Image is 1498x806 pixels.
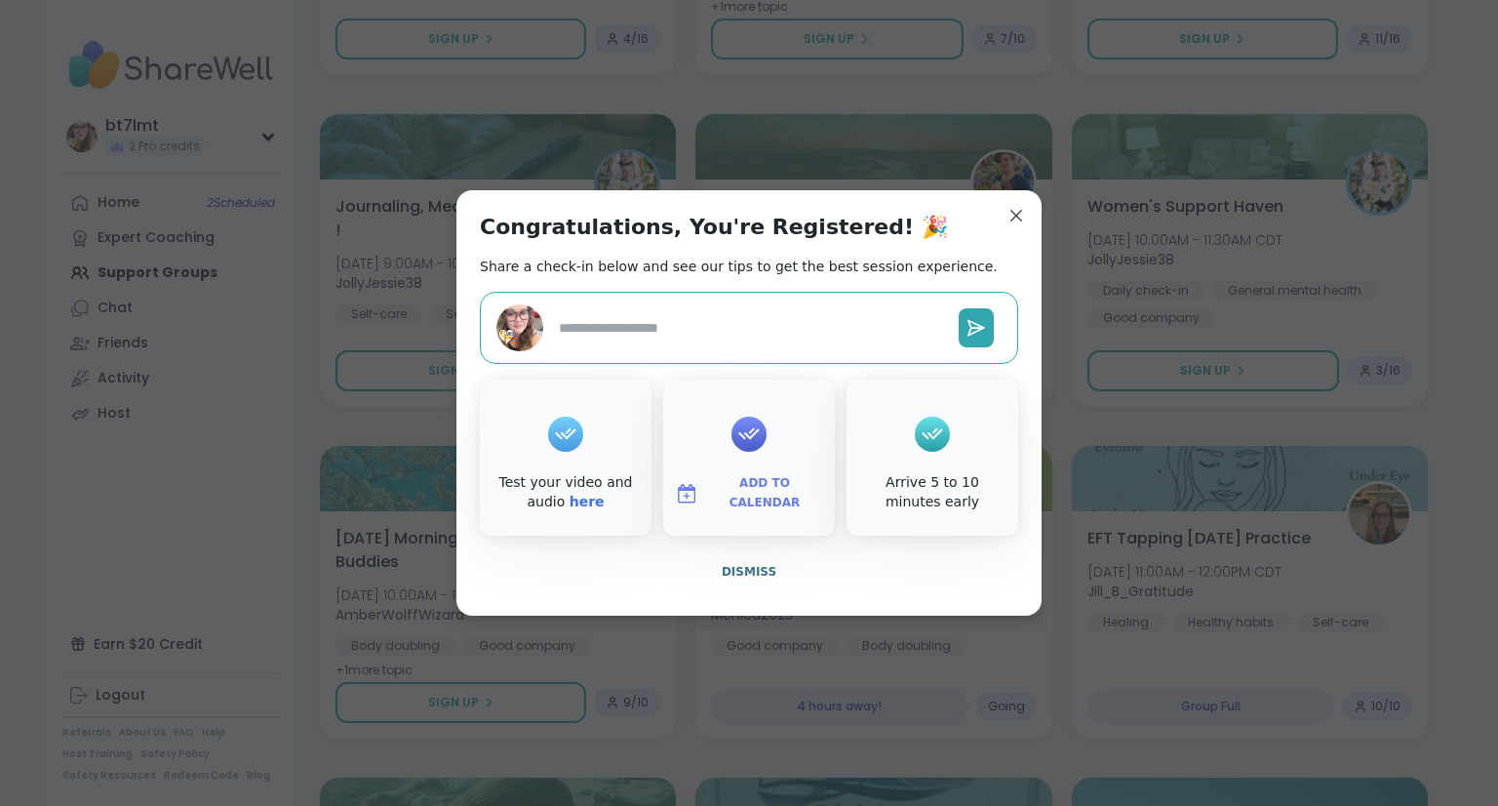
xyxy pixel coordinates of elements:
[570,494,605,509] a: here
[722,565,776,579] span: Dismiss
[484,473,648,511] div: Test your video and audio
[706,474,823,512] span: Add to Calendar
[675,482,698,505] img: ShareWell Logomark
[850,473,1014,511] div: Arrive 5 to 10 minutes early
[480,551,1018,592] button: Dismiss
[480,214,948,241] h1: Congratulations, You're Registered! 🎉
[496,304,543,351] img: bt7lmt
[480,257,998,276] h2: Share a check-in below and see our tips to get the best session experience.
[667,473,831,514] button: Add to Calendar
